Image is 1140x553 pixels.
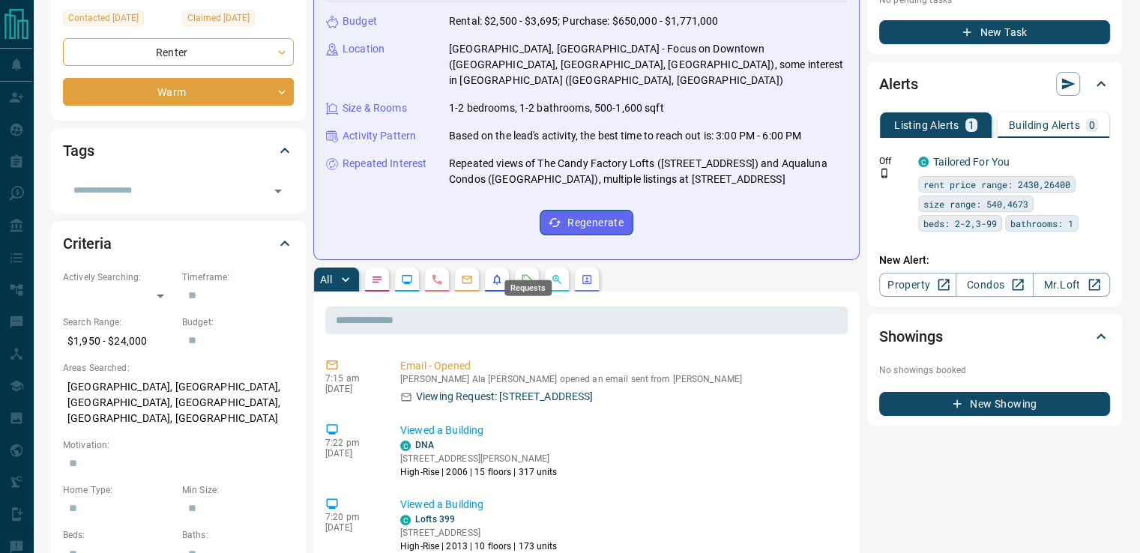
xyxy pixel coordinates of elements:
[400,374,842,384] p: [PERSON_NAME] Ala [PERSON_NAME] opened an email sent from [PERSON_NAME]
[449,156,847,187] p: Repeated views of The Candy Factory Lofts ([STREET_ADDRESS]) and Aqualuna Condos ([GEOGRAPHIC_DAT...
[63,10,175,31] div: Sun Oct 12 2025
[879,363,1110,377] p: No showings booked
[894,120,959,130] p: Listing Alerts
[879,154,909,168] p: Off
[343,156,426,172] p: Repeated Interest
[63,271,175,284] p: Actively Searching:
[182,528,294,542] p: Baths:
[63,139,94,163] h2: Tags
[449,128,801,144] p: Based on the lead's activity, the best time to reach out is: 3:00 PM - 6:00 PM
[343,13,377,29] p: Budget
[325,438,378,448] p: 7:22 pm
[400,526,558,540] p: [STREET_ADDRESS]
[1033,273,1110,297] a: Mr.Loft
[63,232,112,256] h2: Criteria
[923,196,1028,211] span: size range: 540,4673
[325,512,378,522] p: 7:20 pm
[551,274,563,285] svg: Opportunities
[400,497,842,513] p: Viewed a Building
[325,522,378,533] p: [DATE]
[400,515,411,525] div: condos.ca
[431,274,443,285] svg: Calls
[187,10,250,25] span: Claimed [DATE]
[63,133,294,169] div: Tags
[449,13,718,29] p: Rental: $2,500 - $3,695; Purchase: $650,000 - $1,771,000
[320,274,332,285] p: All
[449,100,664,116] p: 1-2 bedrooms, 1-2 bathrooms, 500-1,600 sqft
[63,375,294,431] p: [GEOGRAPHIC_DATA], [GEOGRAPHIC_DATA], [GEOGRAPHIC_DATA], [GEOGRAPHIC_DATA], [GEOGRAPHIC_DATA], [G...
[401,274,413,285] svg: Lead Browsing Activity
[879,273,956,297] a: Property
[400,358,842,374] p: Email - Opened
[923,177,1070,192] span: rent price range: 2430,26400
[371,274,383,285] svg: Notes
[63,528,175,542] p: Beds:
[63,78,294,106] div: Warm
[491,274,503,285] svg: Listing Alerts
[325,448,378,459] p: [DATE]
[343,100,407,116] p: Size & Rooms
[325,373,378,384] p: 7:15 am
[182,10,294,31] div: Wed Oct 01 2025
[63,483,175,497] p: Home Type:
[63,361,294,375] p: Areas Searched:
[879,318,1110,354] div: Showings
[400,465,558,479] p: High-Rise | 2006 | 15 floors | 317 units
[504,280,552,296] div: Requests
[581,274,593,285] svg: Agent Actions
[1010,216,1073,231] span: bathrooms: 1
[325,384,378,394] p: [DATE]
[415,440,434,450] a: DNA
[1089,120,1095,130] p: 0
[343,128,416,144] p: Activity Pattern
[879,72,918,96] h2: Alerts
[461,274,473,285] svg: Emails
[63,438,294,452] p: Motivation:
[182,271,294,284] p: Timeframe:
[540,210,633,235] button: Regenerate
[400,452,558,465] p: [STREET_ADDRESS][PERSON_NAME]
[63,329,175,354] p: $1,950 - $24,000
[343,41,384,57] p: Location
[68,10,139,25] span: Contacted [DATE]
[968,120,974,130] p: 1
[182,315,294,329] p: Budget:
[956,273,1033,297] a: Condos
[879,253,1110,268] p: New Alert:
[923,216,997,231] span: beds: 2-2,3-99
[879,168,890,178] svg: Push Notification Only
[449,41,847,88] p: [GEOGRAPHIC_DATA], [GEOGRAPHIC_DATA] - Focus on Downtown ([GEOGRAPHIC_DATA], [GEOGRAPHIC_DATA], [...
[415,514,455,525] a: Lofts 399
[400,423,842,438] p: Viewed a Building
[879,20,1110,44] button: New Task
[182,483,294,497] p: Min Size:
[416,389,593,405] p: Viewing Request: [STREET_ADDRESS]
[879,66,1110,102] div: Alerts
[1009,120,1080,130] p: Building Alerts
[879,324,943,348] h2: Showings
[879,392,1110,416] button: New Showing
[63,315,175,329] p: Search Range:
[918,157,929,167] div: condos.ca
[400,441,411,451] div: condos.ca
[268,181,289,202] button: Open
[63,226,294,262] div: Criteria
[400,540,558,553] p: High-Rise | 2013 | 10 floors | 173 units
[63,38,294,66] div: Renter
[933,156,1010,168] a: Tailored For You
